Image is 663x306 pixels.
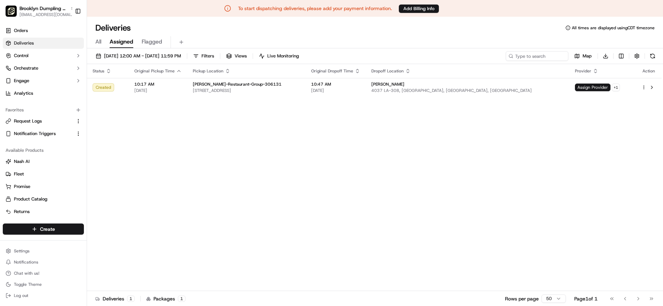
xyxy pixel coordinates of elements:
[3,25,84,36] a: Orders
[3,38,84,49] a: Deliveries
[505,295,539,302] p: Rows per page
[6,209,81,215] a: Returns
[14,183,30,190] span: Promise
[14,270,39,276] span: Chat with us!
[311,81,360,87] span: 10:47 AM
[7,91,47,96] div: Past conversations
[3,156,84,167] button: Nash AI
[14,209,30,215] span: Returns
[371,88,564,93] span: 4037 LA-308, [GEOGRAPHIC_DATA], [GEOGRAPHIC_DATA], [GEOGRAPHIC_DATA]
[311,68,353,74] span: Original Dropoff Time
[7,7,21,21] img: Nash
[14,282,42,287] span: Toggle Theme
[14,28,28,34] span: Orders
[3,3,72,19] button: Brooklyn Dumpling - WillowbrookBrooklyn Dumpling - [GEOGRAPHIC_DATA][EMAIL_ADDRESS][DOMAIN_NAME]
[7,101,18,112] img: Brittany Newman
[146,295,186,302] div: Packages
[3,145,84,156] div: Available Products
[575,68,591,74] span: Provider
[202,53,214,59] span: Filters
[127,296,135,302] div: 1
[648,51,657,61] button: Refresh
[62,127,76,132] span: [DATE]
[14,65,38,71] span: Orchestrate
[134,81,182,87] span: 10:17 AM
[7,66,19,79] img: 1736555255976-a54dd68f-1ca7-489b-9aae-adbdc363a1c4
[58,127,60,132] span: •
[190,51,217,61] button: Filters
[193,88,300,93] span: [STREET_ADDRESS]
[6,171,81,177] a: Fleet
[3,128,84,139] button: Notification Triggers
[3,88,84,99] a: Analytics
[193,68,223,74] span: Pickup Location
[19,12,75,17] button: [EMAIL_ADDRESS][DOMAIN_NAME]
[267,53,299,59] span: Live Monitoring
[3,181,84,192] button: Promise
[62,108,76,113] span: [DATE]
[6,158,81,165] a: Nash AI
[3,104,84,116] div: Favorites
[311,88,360,93] span: [DATE]
[371,68,404,74] span: Dropoff Location
[612,84,620,91] button: +1
[399,4,439,13] a: Add Billing Info
[3,50,84,61] button: Control
[506,51,568,61] input: Type to search
[14,248,30,254] span: Settings
[3,280,84,289] button: Toggle Theme
[14,293,28,298] span: Log out
[22,108,56,113] span: [PERSON_NAME]
[3,116,84,127] button: Request Logs
[59,156,64,162] div: 💻
[235,53,247,59] span: Views
[14,118,42,124] span: Request Logs
[14,53,29,59] span: Control
[238,5,392,12] p: To start dispatching deliveries, please add your payment information.
[3,194,84,205] button: Product Catalog
[571,51,595,61] button: Map
[40,226,55,233] span: Create
[14,78,29,84] span: Engage
[93,68,104,74] span: Status
[7,120,18,131] img: Masood Aslam
[3,75,84,86] button: Engage
[134,88,182,93] span: [DATE]
[18,45,125,52] input: Got a question? Start typing here...
[3,223,84,235] button: Create
[31,73,96,79] div: We're available if you need us!
[583,53,592,59] span: Map
[3,63,84,74] button: Orchestrate
[15,66,27,79] img: 9188753566659_6852d8bf1fb38e338040_72.png
[7,156,13,162] div: 📗
[49,172,84,178] a: Powered byPylon
[104,53,181,59] span: [DATE] 12:00 AM - [DATE] 11:59 PM
[641,68,656,74] div: Action
[110,38,133,46] span: Assigned
[14,131,56,137] span: Notification Triggers
[69,173,84,178] span: Pylon
[93,51,184,61] button: [DATE] 12:00 AM - [DATE] 11:59 PM
[3,206,84,217] button: Returns
[3,246,84,256] button: Settings
[14,196,47,202] span: Product Catalog
[95,22,131,33] h1: Deliveries
[134,68,175,74] span: Original Pickup Time
[371,81,404,87] span: [PERSON_NAME]
[6,6,17,17] img: Brooklyn Dumpling - Willowbrook
[6,183,81,190] a: Promise
[118,69,127,77] button: Start new chat
[3,168,84,180] button: Fleet
[7,28,127,39] p: Welcome 👋
[31,66,114,73] div: Start new chat
[142,38,162,46] span: Flagged
[14,40,34,46] span: Deliveries
[14,171,24,177] span: Fleet
[14,158,30,165] span: Nash AI
[4,153,56,165] a: 📗Knowledge Base
[95,38,101,46] span: All
[66,156,112,163] span: API Documentation
[108,89,127,97] button: See all
[178,296,186,302] div: 1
